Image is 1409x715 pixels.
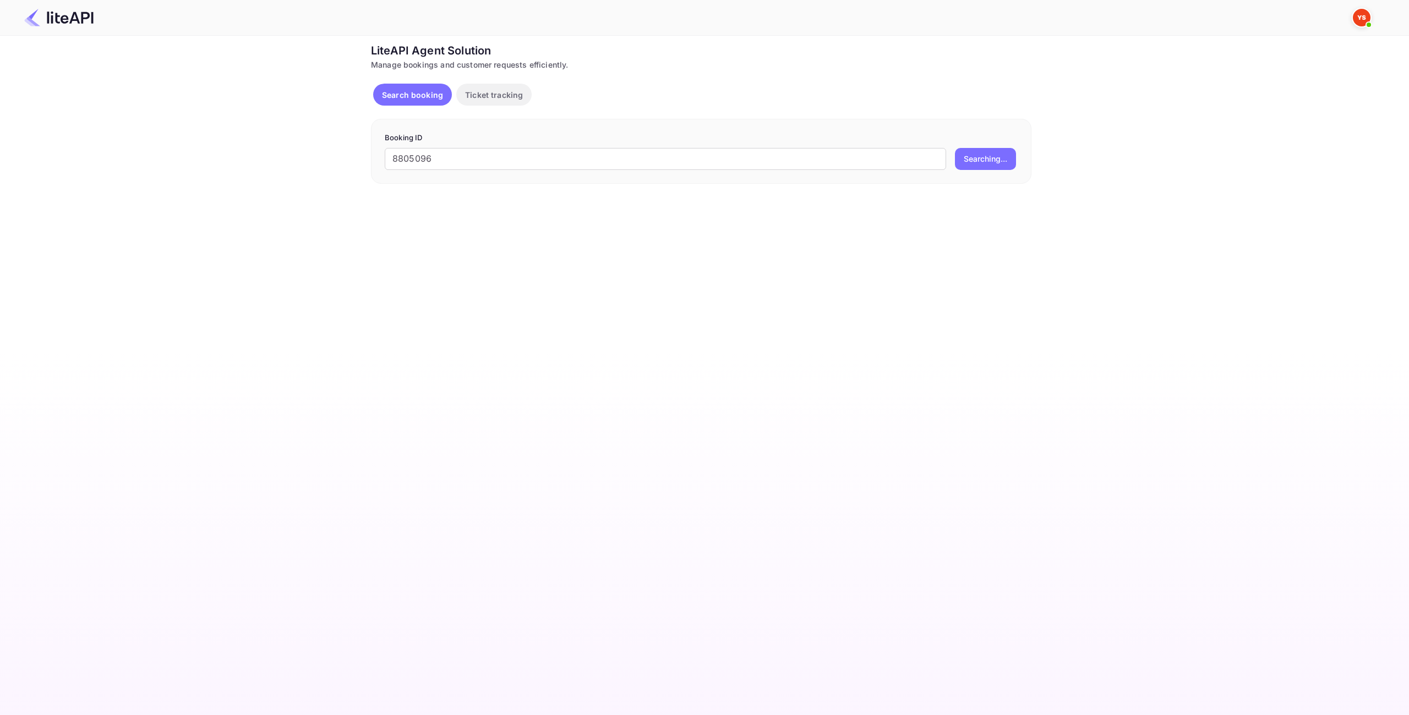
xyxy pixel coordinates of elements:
p: Ticket tracking [465,89,523,101]
div: Manage bookings and customer requests efficiently. [371,59,1031,70]
img: LiteAPI Logo [24,9,94,26]
img: Yandex Support [1353,9,1370,26]
input: Enter Booking ID (e.g., 63782194) [385,148,946,170]
button: Searching... [955,148,1016,170]
div: LiteAPI Agent Solution [371,42,1031,59]
p: Search booking [382,89,443,101]
p: Booking ID [385,133,1018,144]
